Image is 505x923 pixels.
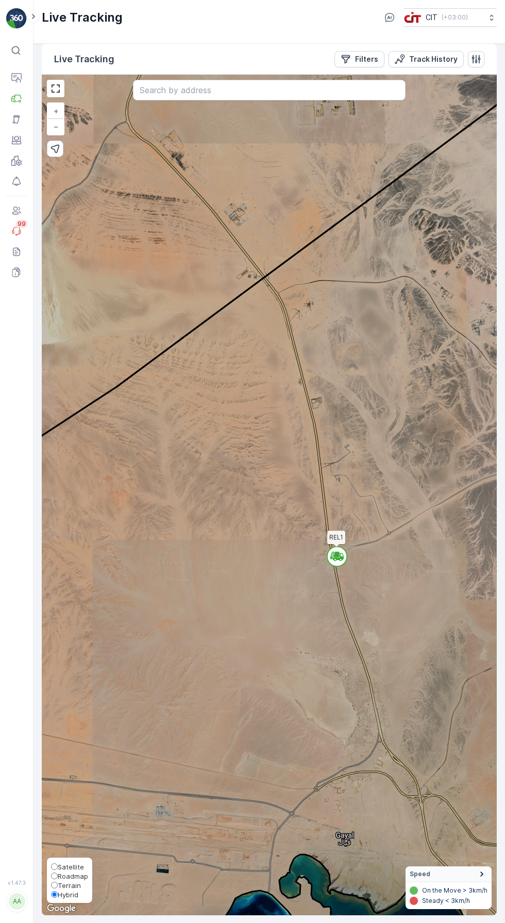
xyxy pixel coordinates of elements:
[58,891,78,899] span: Hybrid
[334,51,384,67] button: Filters
[6,221,27,241] a: 99
[51,891,58,898] input: Hybrid
[48,119,63,134] a: Zoom Out
[6,880,27,886] span: v 1.47.3
[355,54,378,64] p: Filters
[54,122,59,131] span: −
[54,107,58,115] span: +
[58,863,84,871] span: Satellite
[51,863,58,870] input: Satellite
[426,12,437,23] p: CIT
[389,51,464,67] button: Track History
[48,103,63,119] a: Zoom In
[42,9,123,26] p: Live Tracking
[404,12,422,23] img: cit-logo_pOk6rL0.png
[51,873,58,879] input: Roadmap
[44,902,78,915] img: Google
[442,13,468,22] p: ( +03:00 )
[404,8,497,27] button: CIT(+03:00)
[409,54,458,64] p: Track History
[6,888,27,915] button: AA
[51,882,58,889] input: Terrain
[133,80,406,100] input: Search by address
[9,893,25,910] div: AA
[422,897,470,905] p: Steady < 3km/h
[58,872,88,880] span: Roadmap
[406,866,492,882] summary: Speed
[6,8,27,29] img: logo
[44,902,78,915] a: Open this area in Google Maps (opens a new window)
[58,881,81,890] span: Terrain
[410,870,430,878] span: Speed
[17,219,26,229] p: 99
[422,886,487,895] p: On the Move > 3km/h
[48,81,63,96] a: View Fullscreen
[54,52,114,66] p: Live Tracking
